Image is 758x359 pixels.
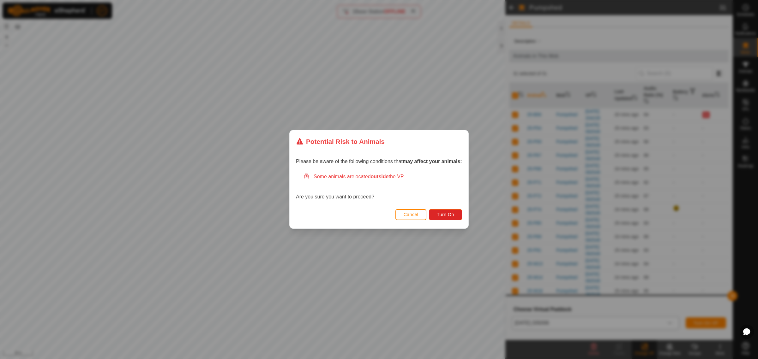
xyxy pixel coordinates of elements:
span: Turn On [437,212,454,217]
div: Some animals are [304,173,462,181]
strong: may affect your animals: [403,159,462,164]
button: Cancel [395,209,427,220]
div: Are you sure you want to proceed? [296,173,462,201]
strong: outside [371,174,389,179]
span: Please be aware of the following conditions that [296,159,462,164]
span: Cancel [404,212,418,217]
button: Turn On [429,209,462,220]
div: Potential Risk to Animals [296,137,385,146]
span: located the VP. [354,174,405,179]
